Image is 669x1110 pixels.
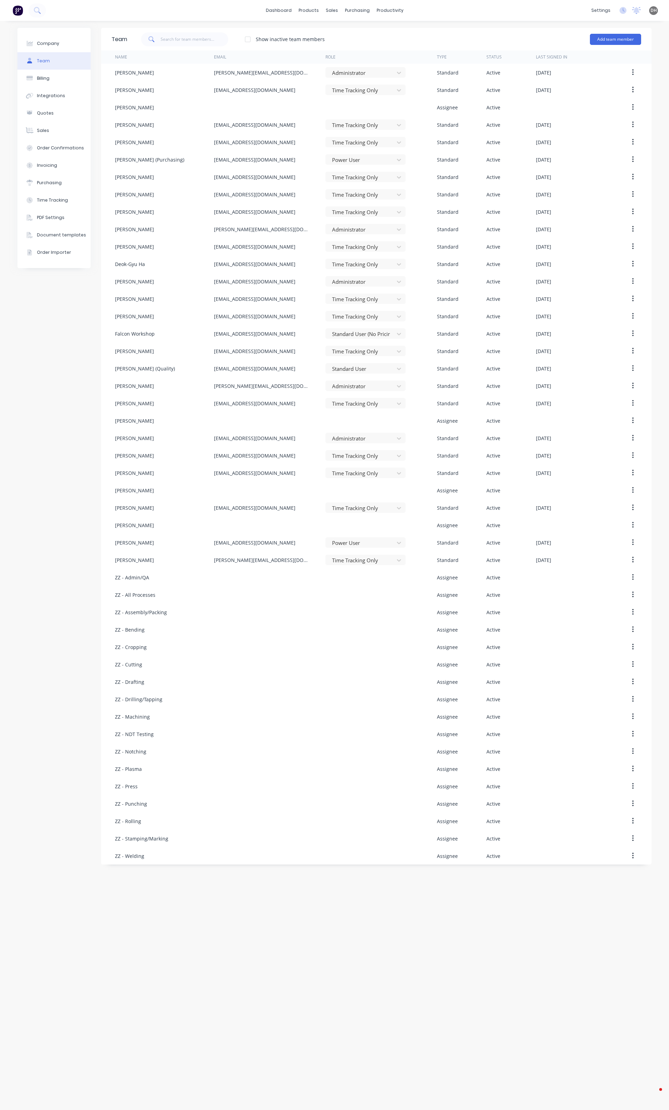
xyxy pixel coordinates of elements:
[115,139,154,146] div: [PERSON_NAME]
[437,278,459,285] div: Standard
[37,197,68,203] div: Time Tracking
[437,661,458,668] div: Assignee
[486,783,500,790] div: Active
[437,556,459,564] div: Standard
[214,469,295,477] div: [EMAIL_ADDRESS][DOMAIN_NAME]
[437,835,458,842] div: Assignee
[536,295,551,303] div: [DATE]
[486,800,500,807] div: Active
[115,382,154,390] div: [PERSON_NAME]
[115,156,184,163] div: [PERSON_NAME] (Purchasing)
[437,417,458,424] div: Assignee
[214,156,295,163] div: [EMAIL_ADDRESS][DOMAIN_NAME]
[37,75,49,81] div: Billing
[115,469,154,477] div: [PERSON_NAME]
[115,765,142,773] div: ZZ - Plasma
[17,191,91,209] button: Time Tracking
[115,208,154,216] div: [PERSON_NAME]
[115,661,142,668] div: ZZ - Cutting
[486,295,500,303] div: Active
[37,249,71,256] div: Order Importer
[437,696,458,703] div: Assignee
[214,191,295,198] div: [EMAIL_ADDRESS][DOMAIN_NAME]
[536,121,551,128] div: [DATE]
[437,574,458,581] div: Assignee
[486,54,502,60] div: Status
[214,365,295,372] div: [EMAIL_ADDRESS][DOMAIN_NAME]
[115,365,175,372] div: [PERSON_NAME] (Quality)
[115,226,154,233] div: [PERSON_NAME]
[214,400,295,407] div: [EMAIL_ADDRESS][DOMAIN_NAME]
[486,522,500,529] div: Active
[486,347,500,355] div: Active
[214,539,295,546] div: [EMAIL_ADDRESS][DOMAIN_NAME]
[588,5,614,16] div: settings
[17,52,91,70] button: Team
[486,191,500,198] div: Active
[590,34,641,45] button: Add team member
[536,400,551,407] div: [DATE]
[214,313,295,320] div: [EMAIL_ADDRESS][DOMAIN_NAME]
[437,435,459,442] div: Standard
[486,696,500,703] div: Active
[17,122,91,139] button: Sales
[486,139,500,146] div: Active
[536,365,551,372] div: [DATE]
[536,330,551,337] div: [DATE]
[111,35,127,44] div: Team
[37,40,59,47] div: Company
[486,330,500,337] div: Active
[115,783,138,790] div: ZZ - Press
[214,347,295,355] div: [EMAIL_ADDRESS][DOMAIN_NAME]
[115,452,154,459] div: [PERSON_NAME]
[437,852,458,860] div: Assignee
[437,469,459,477] div: Standard
[214,226,312,233] div: [PERSON_NAME][EMAIL_ADDRESS][DOMAIN_NAME]
[115,313,154,320] div: [PERSON_NAME]
[486,313,500,320] div: Active
[486,643,500,651] div: Active
[37,214,64,221] div: PDF Settings
[115,643,147,651] div: ZZ - Cropping
[115,696,162,703] div: ZZ - Drilling/Tapping
[437,121,459,128] div: Standard
[486,765,500,773] div: Active
[437,156,459,163] div: Standard
[437,295,459,303] div: Standard
[486,852,500,860] div: Active
[437,487,458,494] div: Assignee
[536,156,551,163] div: [DATE]
[645,1086,662,1103] iframe: Intercom live chat
[437,818,458,825] div: Assignee
[214,504,295,511] div: [EMAIL_ADDRESS][DOMAIN_NAME]
[295,5,322,16] div: products
[437,452,459,459] div: Standard
[161,32,229,46] input: Search for team members...
[486,417,500,424] div: Active
[262,5,295,16] a: dashboard
[214,278,295,285] div: [EMAIL_ADDRESS][DOMAIN_NAME]
[37,180,62,186] div: Purchasing
[486,835,500,842] div: Active
[341,5,373,16] div: purchasing
[115,678,144,686] div: ZZ - Drafting
[17,70,91,87] button: Billing
[437,400,459,407] div: Standard
[214,330,295,337] div: [EMAIL_ADDRESS][DOMAIN_NAME]
[214,452,295,459] div: [EMAIL_ADDRESS][DOMAIN_NAME]
[214,121,295,128] div: [EMAIL_ADDRESS][DOMAIN_NAME]
[437,260,459,268] div: Standard
[13,5,23,16] img: Factory
[486,556,500,564] div: Active
[115,69,154,76] div: [PERSON_NAME]
[437,765,458,773] div: Assignee
[437,504,459,511] div: Standard
[437,800,458,807] div: Assignee
[115,173,154,181] div: [PERSON_NAME]
[115,591,155,599] div: ZZ - All Processes
[17,209,91,226] button: PDF Settings
[17,244,91,261] button: Order Importer
[486,208,500,216] div: Active
[437,86,459,94] div: Standard
[115,835,168,842] div: ZZ - Stamping/Marking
